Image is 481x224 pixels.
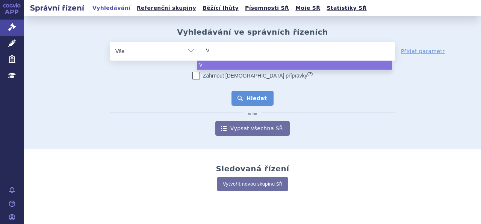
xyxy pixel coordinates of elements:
i: nebo [244,112,261,116]
a: Vypsat všechna SŘ [215,121,290,136]
a: Přidat parametr [401,47,445,55]
li: V [197,61,392,70]
a: Běžící lhůty [200,3,241,13]
a: Moje SŘ [293,3,322,13]
label: Zahrnout [DEMOGRAPHIC_DATA] přípravky [192,72,313,79]
h2: Sledovaná řízení [216,164,289,173]
a: Statistiky SŘ [324,3,369,13]
h2: Vyhledávání ve správních řízeních [177,27,328,37]
a: Písemnosti SŘ [243,3,291,13]
h2: Správní řízení [24,3,90,13]
a: Referenční skupiny [135,3,198,13]
abbr: (?) [307,72,313,76]
button: Hledat [231,91,274,106]
a: Vytvořit novou skupinu SŘ [217,177,288,191]
a: Vyhledávání [90,3,133,13]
